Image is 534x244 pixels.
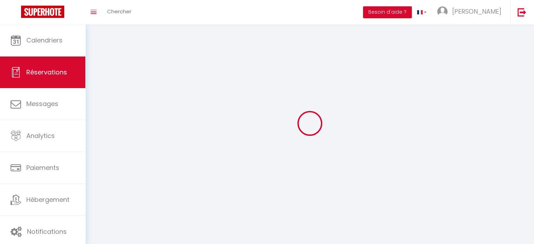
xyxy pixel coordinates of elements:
span: Hébergement [26,195,70,204]
span: Calendriers [26,36,62,45]
span: Réservations [26,68,67,77]
img: Super Booking [21,6,64,18]
span: [PERSON_NAME] [452,7,501,16]
span: Chercher [107,8,131,15]
span: Messages [26,99,58,108]
img: ... [437,6,448,17]
button: Besoin d'aide ? [363,6,412,18]
span: Notifications [27,227,67,236]
span: Analytics [26,131,55,140]
span: Paiements [26,163,59,172]
img: logout [517,8,526,17]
